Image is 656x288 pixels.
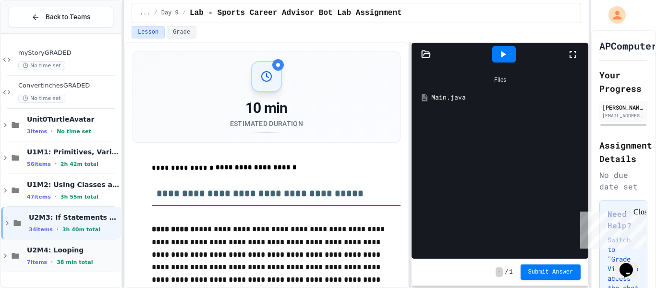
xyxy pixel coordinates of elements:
h2: Your Progress [599,68,647,95]
div: Chat with us now!Close [4,4,66,61]
span: U1M2: Using Classes and Objects [27,180,119,189]
span: Day 9 [161,9,179,17]
div: [PERSON_NAME] [602,103,644,112]
span: No time set [57,128,91,135]
span: • [51,258,53,266]
span: Lab - Sports Career Advisor Bot Lab Assignment [190,7,402,19]
span: • [51,127,53,135]
span: 1 [509,268,512,276]
iframe: chat widget [576,208,646,249]
span: • [55,160,57,168]
span: No time set [18,94,65,103]
button: Grade [167,26,196,38]
span: 7 items [27,259,47,265]
div: Estimated Duration [230,119,303,128]
span: 3h 55m total [61,194,98,200]
span: 47 items [27,194,51,200]
span: U2M3: If Statements & Control Flow [29,213,119,222]
div: My Account [598,4,628,26]
span: ... [140,9,150,17]
div: [EMAIL_ADDRESS][DOMAIN_NAME] [602,112,644,119]
button: Back to Teams [9,7,113,27]
span: 38 min total [57,259,93,265]
span: No time set [18,61,65,70]
span: ConvertInchesGRADED [18,82,119,90]
span: Submit Answer [528,268,573,276]
span: - [496,267,503,277]
span: Unit0TurtleAvatar [27,115,119,124]
iframe: chat widget [616,250,646,278]
span: / [154,9,158,17]
span: U2M4: Looping [27,246,119,254]
span: • [55,193,57,200]
span: 34 items [29,226,53,233]
span: 56 items [27,161,51,167]
div: Main.java [431,93,583,102]
span: 3h 40m total [62,226,100,233]
span: 2h 42m total [61,161,98,167]
h2: Assignment Details [599,138,647,165]
div: Files [416,71,583,89]
span: / [182,9,186,17]
span: 3 items [27,128,47,135]
span: / [505,268,508,276]
div: 10 min [230,100,303,117]
button: Lesson [132,26,165,38]
div: No due date set [599,169,647,192]
span: • [57,225,59,233]
span: U1M1: Primitives, Variables, Basic I/O [27,148,119,156]
span: myStoryGRADED [18,49,119,57]
button: Submit Answer [521,264,581,280]
span: Back to Teams [46,12,90,22]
